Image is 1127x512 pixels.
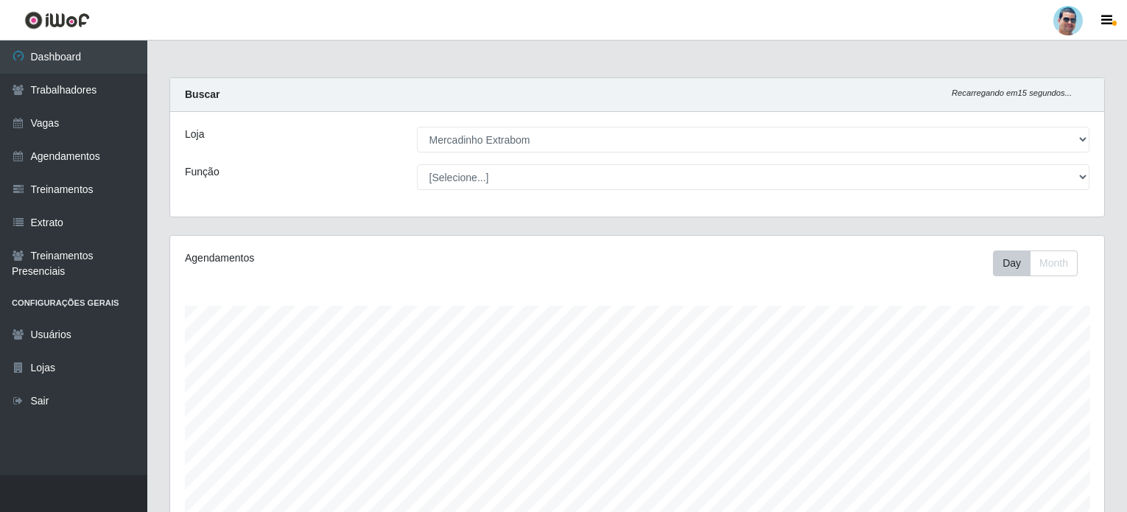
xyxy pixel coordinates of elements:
label: Função [185,164,220,180]
label: Loja [185,127,204,142]
div: Toolbar with button groups [993,250,1089,276]
button: Day [993,250,1031,276]
div: First group [993,250,1078,276]
img: CoreUI Logo [24,11,90,29]
div: Agendamentos [185,250,549,266]
i: Recarregando em 15 segundos... [952,88,1072,97]
button: Month [1030,250,1078,276]
strong: Buscar [185,88,220,100]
